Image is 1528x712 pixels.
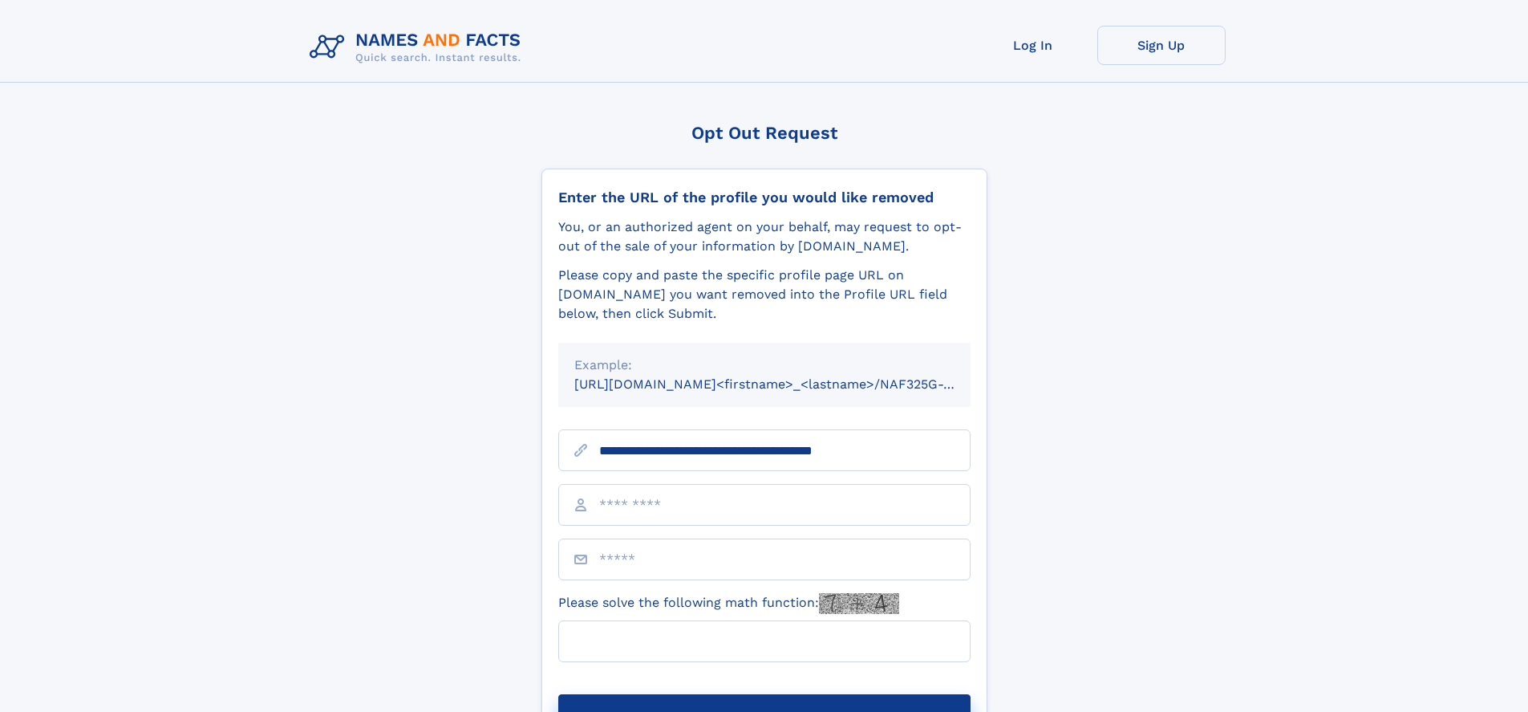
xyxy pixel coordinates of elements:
a: Sign Up [1097,26,1226,65]
img: Logo Names and Facts [303,26,534,69]
div: Enter the URL of the profile you would like removed [558,189,971,206]
div: You, or an authorized agent on your behalf, may request to opt-out of the sale of your informatio... [558,218,971,256]
small: [URL][DOMAIN_NAME]<firstname>_<lastname>/NAF325G-xxxxxxxx [574,376,1001,392]
div: Opt Out Request [541,123,987,143]
div: Example: [574,356,954,375]
div: Please copy and paste the specific profile page URL on [DOMAIN_NAME] you want removed into the Pr... [558,266,971,323]
a: Log In [969,26,1097,65]
label: Please solve the following math function: [558,593,899,614]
